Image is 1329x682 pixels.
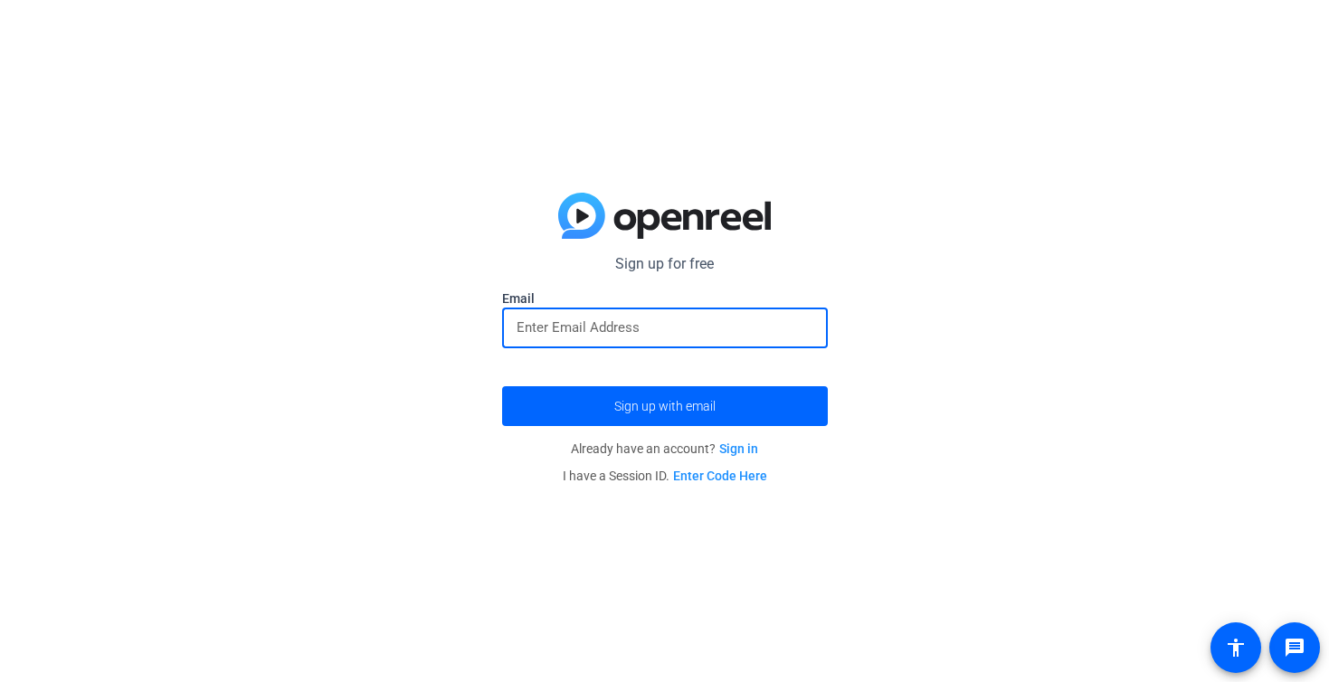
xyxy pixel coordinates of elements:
label: Email [502,289,828,308]
span: Already have an account? [571,441,758,456]
a: Sign in [719,441,758,456]
mat-icon: accessibility [1225,637,1247,658]
input: Enter Email Address [517,317,813,338]
span: I have a Session ID. [563,469,767,483]
button: Sign up with email [502,386,828,426]
a: Enter Code Here [673,469,767,483]
p: Sign up for free [502,253,828,275]
mat-icon: message [1284,637,1305,658]
img: blue-gradient.svg [558,193,771,240]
